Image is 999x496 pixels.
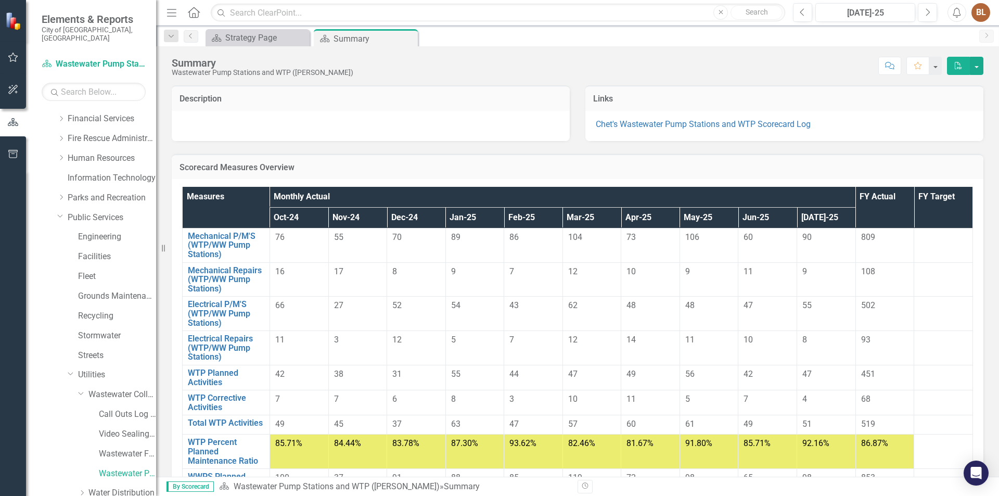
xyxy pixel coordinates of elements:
span: 51 [802,419,812,429]
span: Elements & Reports [42,13,146,26]
button: BL [971,3,990,22]
span: 90 [802,232,812,242]
a: Fire Rescue Administration [68,133,156,145]
a: WTP Planned Activities [188,368,264,387]
div: Open Intercom Messenger [964,461,989,486]
span: 85 [509,473,519,482]
span: 83.78% [392,438,419,448]
span: 27 [334,300,343,310]
span: 73 [626,232,636,242]
span: 11 [685,335,695,345]
a: Recycling [78,310,156,322]
a: Information Technology [68,172,156,184]
a: Wastewater Collection [88,389,156,401]
span: 61 [685,419,695,429]
span: 47 [802,369,812,379]
div: Summary [172,57,353,69]
span: 88 [451,473,460,482]
div: Strategy Page [225,31,307,44]
span: 49 [744,419,753,429]
div: Summary [444,481,480,491]
span: 70 [392,232,402,242]
a: Grounds Maintenance [78,290,156,302]
span: 65 [744,473,753,482]
span: 55 [802,300,812,310]
a: Call Outs Log ([PERSON_NAME] and [PERSON_NAME]) [99,409,156,421]
h3: Links [593,94,976,104]
span: 81.67% [626,438,654,448]
span: 42 [275,369,285,379]
a: Stormwater [78,330,156,342]
h3: Scorecard Measures Overview [180,163,976,172]
small: City of [GEOGRAPHIC_DATA], [GEOGRAPHIC_DATA] [42,26,146,43]
span: 63 [451,419,460,429]
span: 8 [392,266,397,276]
span: 87.30% [451,438,478,448]
img: ClearPoint Strategy [5,12,23,30]
span: 8 [451,394,456,404]
a: Utilities [78,369,156,381]
span: 42 [744,369,753,379]
span: 47 [744,300,753,310]
span: 47 [568,369,578,379]
span: 10 [744,335,753,345]
span: 55 [451,369,460,379]
a: Chet's Wastewater Pump Stations and WTP Scorecard Log [596,119,811,129]
span: 93 [861,335,870,345]
span: 98 [802,473,812,482]
a: Wastewater Pump Stations and WTP ([PERSON_NAME]) [42,58,146,70]
span: 3 [509,394,514,404]
span: 853 [861,473,875,482]
a: Financial Services [68,113,156,125]
span: 82.46% [568,438,595,448]
span: 56 [685,369,695,379]
a: Public Services [68,212,156,224]
a: Wastewater Flow ([PERSON_NAME]) [99,448,156,460]
span: 48 [626,300,636,310]
span: 5 [451,335,456,345]
span: 85.71% [744,438,771,448]
span: 10 [568,394,578,404]
span: 72 [626,473,636,482]
button: [DATE]-25 [815,3,915,22]
span: 12 [568,266,578,276]
span: 16 [275,266,285,276]
a: Electrical Repairs (WTP/WW Pump Stations) [188,334,264,362]
span: 86 [509,232,519,242]
a: Wastewater Pump Stations and WTP ([PERSON_NAME]) [234,481,440,491]
span: 49 [275,419,285,429]
span: 48 [685,300,695,310]
span: 7 [509,266,514,276]
a: Mechanical Repairs (WTP/WW Pump Stations) [188,266,264,294]
span: 100 [275,473,289,482]
a: WWPS Planned Activities [188,472,264,490]
button: Search [731,5,783,20]
a: Engineering [78,231,156,243]
span: 6 [392,394,397,404]
span: 55 [334,232,343,242]
span: 43 [509,300,519,310]
span: 60 [744,232,753,242]
span: 519 [861,419,875,429]
span: 54 [451,300,460,310]
span: 45 [334,419,343,429]
td: Double-Click to Edit Right Click for Context Menu [183,415,270,435]
span: 108 [861,266,875,276]
span: 14 [626,335,636,345]
span: 17 [334,266,343,276]
span: 7 [509,335,514,345]
span: 5 [685,394,690,404]
td: Double-Click to Edit Right Click for Context Menu [183,262,270,297]
span: 502 [861,300,875,310]
span: 62 [568,300,578,310]
span: 47 [509,419,519,429]
span: 7 [275,394,280,404]
span: 11 [626,394,636,404]
span: 86.87% [861,438,888,448]
span: By Scorecard [166,481,214,492]
span: 104 [568,232,582,242]
a: Parks and Recreation [68,192,156,204]
span: 76 [275,232,285,242]
td: Double-Click to Edit Right Click for Context Menu [183,390,270,415]
span: 7 [334,394,339,404]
